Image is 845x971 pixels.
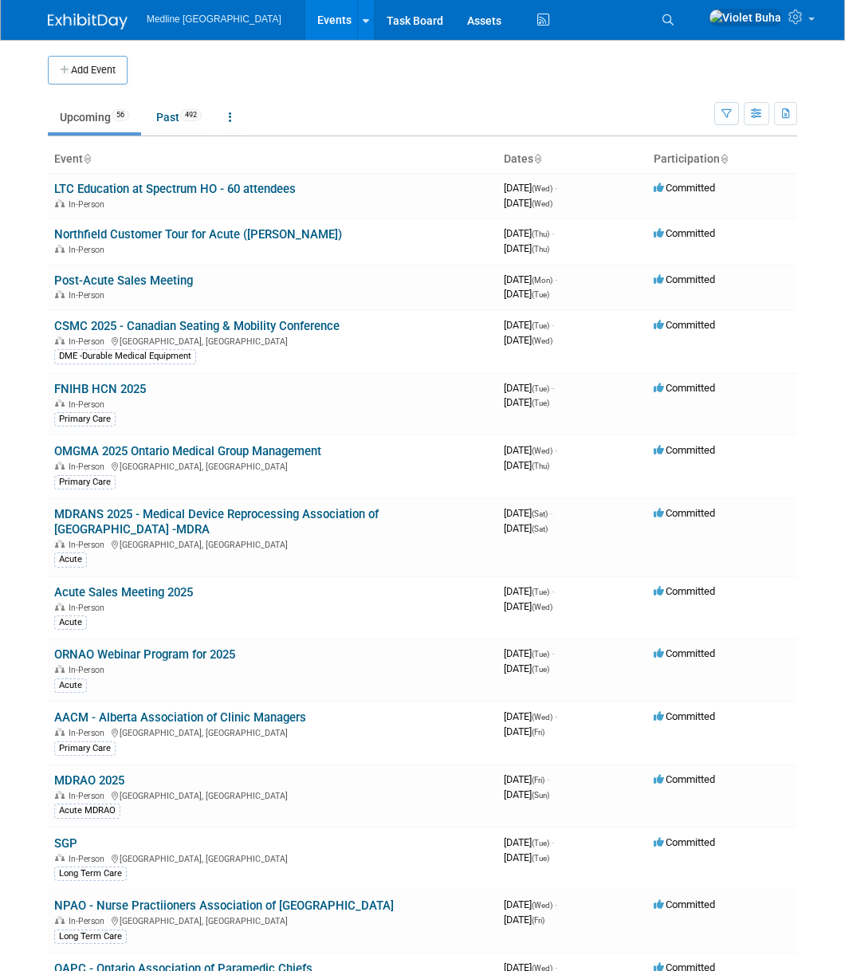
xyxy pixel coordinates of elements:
[552,319,554,331] span: -
[552,585,554,597] span: -
[654,382,715,394] span: Committed
[69,290,109,301] span: In-Person
[532,525,548,533] span: (Sat)
[54,804,120,818] div: Acute MDRAO
[54,507,379,537] a: MDRANS 2025 - Medical Device Reprocessing Association of [GEOGRAPHIC_DATA] -MDRA
[504,319,554,331] span: [DATE]
[532,665,549,674] span: (Tue)
[48,102,141,132] a: Upcoming56
[504,242,549,254] span: [DATE]
[504,444,557,456] span: [DATE]
[54,647,235,662] a: ORNAO Webinar Program for 2025
[504,710,557,722] span: [DATE]
[54,382,146,396] a: FNIHB HCN 2025
[69,399,109,410] span: In-Person
[48,146,497,173] th: Event
[55,399,65,407] img: In-Person Event
[504,851,549,863] span: [DATE]
[54,898,394,913] a: NPAO - Nurse Practiioners Association of [GEOGRAPHIC_DATA]
[55,916,65,924] img: In-Person Event
[555,182,557,194] span: -
[654,898,715,910] span: Committed
[504,836,554,848] span: [DATE]
[533,152,541,165] a: Sort by Start Date
[504,334,552,346] span: [DATE]
[654,273,715,285] span: Committed
[54,227,342,242] a: Northfield Customer Tour for Acute ([PERSON_NAME])
[654,444,715,456] span: Committed
[552,836,554,848] span: -
[54,741,116,756] div: Primary Care
[54,412,116,427] div: Primary Care
[504,227,554,239] span: [DATE]
[504,507,552,519] span: [DATE]
[69,665,109,675] span: In-Person
[555,710,557,722] span: -
[54,444,321,458] a: OMGMA 2025 Ontario Medical Group Management
[532,791,549,800] span: (Sun)
[144,102,214,132] a: Past492
[54,334,491,347] div: [GEOGRAPHIC_DATA], [GEOGRAPHIC_DATA]
[654,319,715,331] span: Committed
[112,109,129,121] span: 56
[532,336,552,345] span: (Wed)
[54,678,87,693] div: Acute
[532,839,549,847] span: (Tue)
[497,146,647,173] th: Dates
[504,197,552,209] span: [DATE]
[552,382,554,394] span: -
[69,854,109,864] span: In-Person
[532,399,549,407] span: (Tue)
[532,901,552,910] span: (Wed)
[54,615,87,630] div: Acute
[55,245,65,253] img: In-Person Event
[504,773,549,785] span: [DATE]
[532,603,552,611] span: (Wed)
[55,728,65,736] img: In-Person Event
[532,854,549,863] span: (Tue)
[654,227,715,239] span: Committed
[54,788,491,801] div: [GEOGRAPHIC_DATA], [GEOGRAPHIC_DATA]
[504,182,557,194] span: [DATE]
[55,854,65,862] img: In-Person Event
[504,585,554,597] span: [DATE]
[147,14,281,25] span: Medline [GEOGRAPHIC_DATA]
[54,867,127,881] div: Long Term Care
[54,585,193,600] a: Acute Sales Meeting 2025
[55,462,65,470] img: In-Person Event
[54,537,491,550] div: [GEOGRAPHIC_DATA], [GEOGRAPHIC_DATA]
[504,914,544,926] span: [DATE]
[54,182,296,196] a: LTC Education at Spectrum HO - 60 attendees
[55,290,65,298] img: In-Person Event
[54,459,491,472] div: [GEOGRAPHIC_DATA], [GEOGRAPHIC_DATA]
[54,475,116,489] div: Primary Care
[550,507,552,519] span: -
[69,540,109,550] span: In-Person
[504,459,549,471] span: [DATE]
[69,199,109,210] span: In-Person
[532,276,552,285] span: (Mon)
[55,199,65,207] img: In-Person Event
[69,245,109,255] span: In-Person
[552,647,554,659] span: -
[83,152,91,165] a: Sort by Event Name
[654,507,715,519] span: Committed
[54,773,124,788] a: MDRAO 2025
[532,713,552,721] span: (Wed)
[48,14,128,29] img: ExhibitDay
[48,56,128,85] button: Add Event
[504,662,549,674] span: [DATE]
[532,916,544,925] span: (Fri)
[69,728,109,738] span: In-Person
[54,725,491,738] div: [GEOGRAPHIC_DATA], [GEOGRAPHIC_DATA]
[555,898,557,910] span: -
[504,725,544,737] span: [DATE]
[532,462,549,470] span: (Thu)
[69,916,109,926] span: In-Person
[69,603,109,613] span: In-Person
[55,336,65,344] img: In-Person Event
[647,146,797,173] th: Participation
[532,184,552,193] span: (Wed)
[54,349,196,364] div: DME -Durable Medical Equipment
[654,182,715,194] span: Committed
